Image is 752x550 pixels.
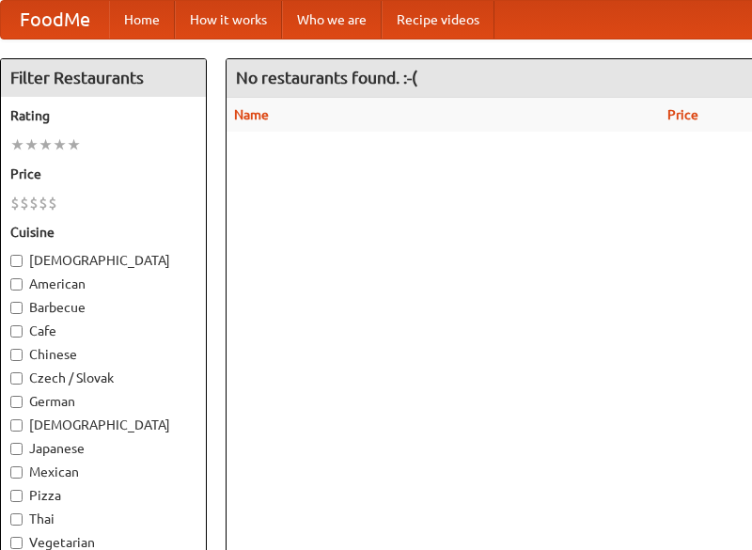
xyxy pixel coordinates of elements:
input: [DEMOGRAPHIC_DATA] [10,255,23,267]
h5: Rating [10,106,196,125]
label: Thai [10,510,196,528]
li: ★ [39,134,53,155]
a: Home [109,1,175,39]
h5: Price [10,165,196,183]
li: $ [10,193,20,213]
label: German [10,392,196,411]
input: Mexican [10,466,23,479]
input: German [10,396,23,408]
label: Japanese [10,439,196,458]
li: $ [29,193,39,213]
li: $ [39,193,48,213]
h5: Cuisine [10,223,196,242]
h4: Filter Restaurants [1,59,206,97]
input: Pizza [10,490,23,502]
li: ★ [24,134,39,155]
li: $ [48,193,57,213]
label: Mexican [10,463,196,481]
label: Czech / Slovak [10,369,196,387]
input: Barbecue [10,302,23,314]
li: ★ [67,134,81,155]
label: Cafe [10,322,196,340]
label: Chinese [10,345,196,364]
a: Who we are [282,1,382,39]
a: Recipe videos [382,1,494,39]
input: [DEMOGRAPHIC_DATA] [10,419,23,432]
input: American [10,278,23,291]
label: [DEMOGRAPHIC_DATA] [10,416,196,434]
input: Japanese [10,443,23,455]
input: Cafe [10,325,23,338]
label: [DEMOGRAPHIC_DATA] [10,251,196,270]
li: ★ [53,134,67,155]
label: Barbecue [10,298,196,317]
a: How it works [175,1,282,39]
a: Price [667,107,698,122]
label: American [10,275,196,293]
li: $ [20,193,29,213]
input: Vegetarian [10,537,23,549]
a: Name [234,107,269,122]
input: Thai [10,513,23,526]
a: FoodMe [1,1,109,39]
input: Chinese [10,349,23,361]
li: ★ [10,134,24,155]
label: Pizza [10,486,196,505]
input: Czech / Slovak [10,372,23,385]
ng-pluralize: No restaurants found. :-( [236,69,417,86]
